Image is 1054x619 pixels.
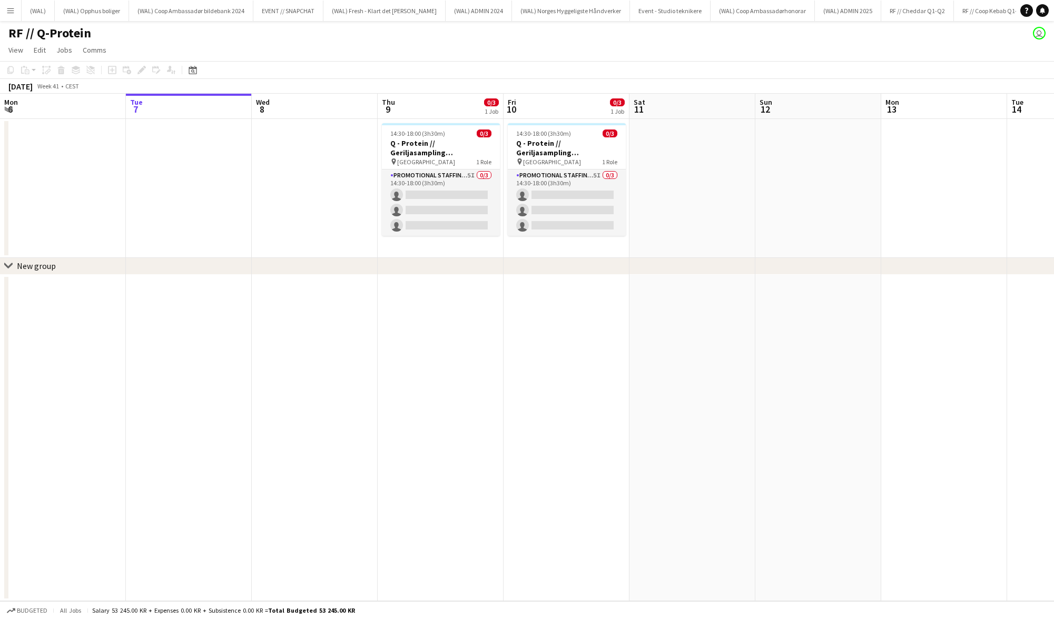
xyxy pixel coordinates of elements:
[1010,103,1023,115] span: 14
[3,103,18,115] span: 6
[83,45,106,55] span: Comms
[34,45,46,55] span: Edit
[602,158,617,166] span: 1 Role
[508,138,626,157] h3: Q - Protein // Geriljasampling [GEOGRAPHIC_DATA]
[56,45,72,55] span: Jobs
[390,129,445,137] span: 14:30-18:00 (3h30m)
[632,103,645,115] span: 11
[1011,97,1023,107] span: Tue
[523,158,581,166] span: [GEOGRAPHIC_DATA]
[129,1,253,21] button: (WAL) Coop Ambassadør bildebank 2024
[610,107,624,115] div: 1 Job
[254,103,270,115] span: 8
[954,1,1034,21] button: RF // Coop Kebab Q1-Q2
[17,607,47,614] span: Budgeted
[130,97,143,107] span: Tue
[4,97,18,107] span: Mon
[884,103,899,115] span: 13
[610,98,625,106] span: 0/3
[382,169,500,236] app-card-role: Promotional Staffing (Brand Ambassadors)5I0/314:30-18:00 (3h30m)
[29,43,50,57] a: Edit
[397,158,455,166] span: [GEOGRAPHIC_DATA]
[508,169,626,236] app-card-role: Promotional Staffing (Brand Ambassadors)5I0/314:30-18:00 (3h30m)
[485,107,498,115] div: 1 Job
[52,43,76,57] a: Jobs
[711,1,815,21] button: (WAL) Coop Ambassadørhonorar
[8,45,23,55] span: View
[8,25,91,41] h1: RF // Q-Protein
[512,1,630,21] button: (WAL) Norges Hyggeligste Håndverker
[4,43,27,57] a: View
[65,82,79,90] div: CEST
[58,606,83,614] span: All jobs
[5,605,49,616] button: Budgeted
[129,103,143,115] span: 7
[446,1,512,21] button: (WAL) ADMIN 2024
[630,1,711,21] button: Event - Studio teknikere
[78,43,111,57] a: Comms
[508,123,626,236] app-job-card: 14:30-18:00 (3h30m)0/3Q - Protein // Geriljasampling [GEOGRAPHIC_DATA] [GEOGRAPHIC_DATA]1 RolePro...
[1033,27,1046,39] app-user-avatar: Frederick Bråthen
[758,103,772,115] span: 12
[516,129,571,137] span: 14:30-18:00 (3h30m)
[881,1,954,21] button: RF // Cheddar Q1-Q2
[484,98,499,106] span: 0/3
[55,1,129,21] button: (WAL) Opphus boliger
[8,81,33,92] div: [DATE]
[382,138,500,157] h3: Q - Protein // Geriljasampling [GEOGRAPHIC_DATA]
[323,1,446,21] button: (WAL) Fresh - Klart det [PERSON_NAME]
[885,97,899,107] span: Mon
[815,1,881,21] button: (WAL) ADMIN 2025
[268,606,355,614] span: Total Budgeted 53 245.00 KR
[22,1,55,21] button: (WAL)
[17,261,56,271] div: New group
[506,103,516,115] span: 10
[253,1,323,21] button: EVENT // SNAPCHAT
[508,97,516,107] span: Fri
[380,103,395,115] span: 9
[603,129,617,137] span: 0/3
[760,97,772,107] span: Sun
[382,97,395,107] span: Thu
[92,606,355,614] div: Salary 53 245.00 KR + Expenses 0.00 KR + Subsistence 0.00 KR =
[256,97,270,107] span: Wed
[35,82,61,90] span: Week 41
[382,123,500,236] app-job-card: 14:30-18:00 (3h30m)0/3Q - Protein // Geriljasampling [GEOGRAPHIC_DATA] [GEOGRAPHIC_DATA]1 RolePro...
[634,97,645,107] span: Sat
[477,129,491,137] span: 0/3
[476,158,491,166] span: 1 Role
